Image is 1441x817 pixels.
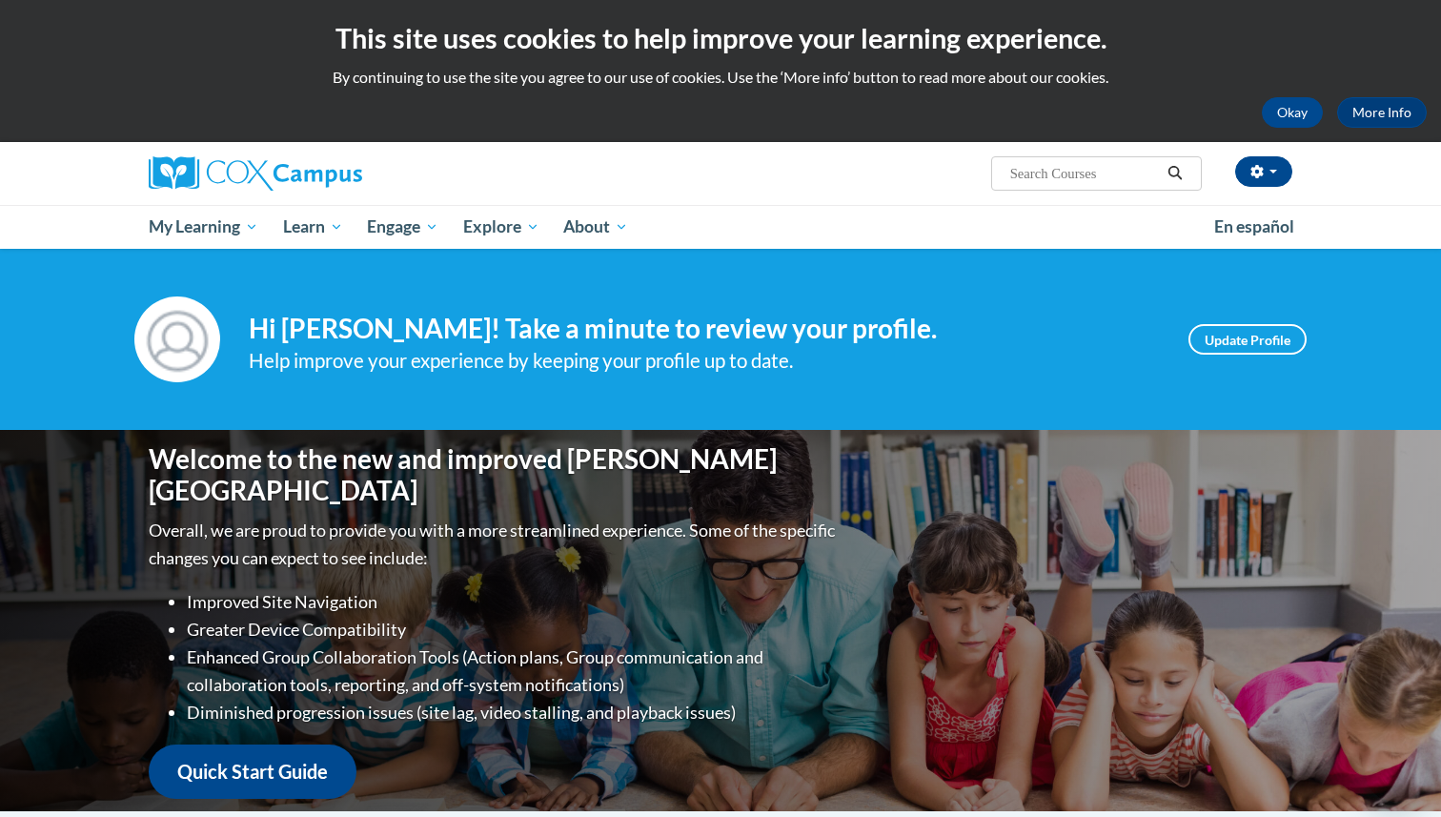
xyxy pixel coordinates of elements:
[1161,162,1189,185] button: Search
[1337,97,1427,128] a: More Info
[149,156,362,191] img: Cox Campus
[563,215,628,238] span: About
[1202,207,1307,247] a: En español
[249,313,1160,345] h4: Hi [PERSON_NAME]! Take a minute to review your profile.
[355,205,451,249] a: Engage
[149,443,840,507] h1: Welcome to the new and improved [PERSON_NAME][GEOGRAPHIC_DATA]
[134,296,220,382] img: Profile Image
[283,215,343,238] span: Learn
[1214,216,1294,236] span: En español
[187,616,840,643] li: Greater Device Compatibility
[1188,324,1307,355] a: Update Profile
[187,699,840,726] li: Diminished progression issues (site lag, video stalling, and playback issues)
[271,205,355,249] a: Learn
[1365,741,1426,802] iframe: Button to launch messaging window
[249,345,1160,377] div: Help improve your experience by keeping your profile up to date.
[149,745,356,799] a: Quick Start Guide
[367,215,438,238] span: Engage
[187,588,840,616] li: Improved Site Navigation
[1262,97,1323,128] button: Okay
[451,205,552,249] a: Explore
[120,205,1321,249] div: Main menu
[14,67,1427,88] p: By continuing to use the site you agree to our use of cookies. Use the ‘More info’ button to read...
[187,643,840,699] li: Enhanced Group Collaboration Tools (Action plans, Group communication and collaboration tools, re...
[14,19,1427,57] h2: This site uses cookies to help improve your learning experience.
[552,205,641,249] a: About
[463,215,539,238] span: Explore
[1235,156,1292,187] button: Account Settings
[149,156,511,191] a: Cox Campus
[1008,162,1161,185] input: Search Courses
[149,215,258,238] span: My Learning
[136,205,271,249] a: My Learning
[149,517,840,572] p: Overall, we are proud to provide you with a more streamlined experience. Some of the specific cha...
